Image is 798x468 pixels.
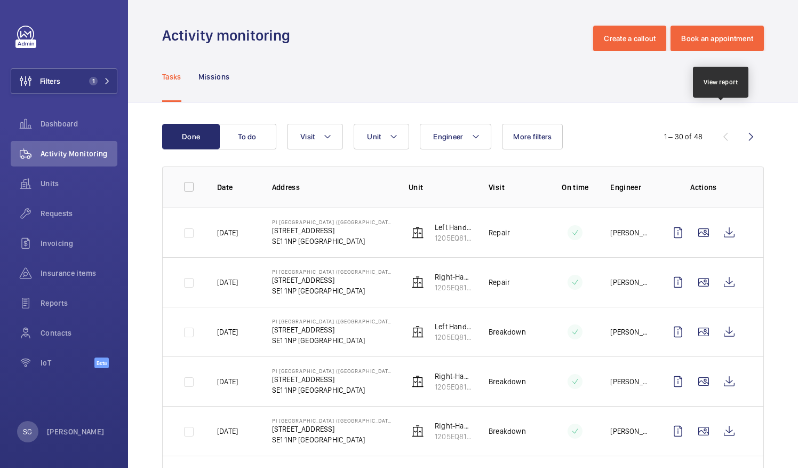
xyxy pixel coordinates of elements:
[435,332,472,343] p: 1205EQ8101
[272,385,392,395] p: SE1 1NP [GEOGRAPHIC_DATA]
[272,335,392,346] p: SE1 1NP [GEOGRAPHIC_DATA]
[435,272,472,282] p: Right-Hand Passenger
[272,434,392,445] p: SE1 1NP [GEOGRAPHIC_DATA]
[41,148,117,159] span: Activity Monitoring
[217,182,255,193] p: Date
[41,268,117,279] span: Insurance items
[610,327,648,337] p: [PERSON_NAME]
[411,375,424,388] img: elevator.svg
[41,358,94,368] span: IoT
[217,227,238,238] p: [DATE]
[557,182,593,193] p: On time
[513,132,552,141] span: More filters
[435,421,472,431] p: Right-Hand Passenger
[219,124,276,149] button: To do
[41,238,117,249] span: Invoicing
[435,321,472,332] p: Left Hand Passenger Lift
[94,358,109,368] span: Beta
[272,219,392,225] p: PI [GEOGRAPHIC_DATA] ([GEOGRAPHIC_DATA])
[409,182,472,193] p: Unit
[502,124,563,149] button: More filters
[610,227,648,238] p: [PERSON_NAME] de [PERSON_NAME]
[610,277,648,288] p: [PERSON_NAME] de [PERSON_NAME]
[272,424,392,434] p: [STREET_ADDRESS]
[23,426,32,437] p: SG
[272,324,392,335] p: [STREET_ADDRESS]
[411,276,424,289] img: elevator.svg
[89,77,98,85] span: 1
[664,131,703,142] div: 1 – 30 of 48
[272,236,392,247] p: SE1 1NP [GEOGRAPHIC_DATA]
[272,268,392,275] p: PI [GEOGRAPHIC_DATA] ([GEOGRAPHIC_DATA])
[671,26,764,51] button: Book an appointment
[354,124,409,149] button: Unit
[435,371,472,382] p: Right-Hand Passenger
[217,327,238,337] p: [DATE]
[435,382,472,392] p: 1205EQ8100
[433,132,463,141] span: Engineer
[162,72,181,82] p: Tasks
[217,376,238,387] p: [DATE]
[435,282,472,293] p: 1205EQ8100
[11,68,117,94] button: Filters1
[272,417,392,424] p: PI [GEOGRAPHIC_DATA] ([GEOGRAPHIC_DATA])
[665,182,742,193] p: Actions
[272,374,392,385] p: [STREET_ADDRESS]
[411,326,424,338] img: elevator.svg
[287,124,343,149] button: Visit
[489,277,510,288] p: Repair
[489,227,510,238] p: Repair
[217,277,238,288] p: [DATE]
[272,275,392,285] p: [STREET_ADDRESS]
[610,376,648,387] p: [PERSON_NAME]
[411,425,424,438] img: elevator.svg
[704,77,738,87] div: View report
[41,298,117,308] span: Reports
[367,132,381,141] span: Unit
[217,426,238,437] p: [DATE]
[47,426,105,437] p: [PERSON_NAME]
[272,225,392,236] p: [STREET_ADDRESS]
[272,318,392,324] p: PI [GEOGRAPHIC_DATA] ([GEOGRAPHIC_DATA])
[40,76,60,86] span: Filters
[610,426,648,437] p: [PERSON_NAME]
[435,233,472,243] p: 1205EQ8101
[41,328,117,338] span: Contacts
[489,327,526,337] p: Breakdown
[411,226,424,239] img: elevator.svg
[489,376,526,387] p: Breakdown
[41,178,117,189] span: Units
[198,72,230,82] p: Missions
[610,182,648,193] p: Engineer
[435,431,472,442] p: 1205EQ8100
[489,182,540,193] p: Visit
[300,132,315,141] span: Visit
[420,124,491,149] button: Engineer
[162,26,297,45] h1: Activity monitoring
[272,368,392,374] p: PI [GEOGRAPHIC_DATA] ([GEOGRAPHIC_DATA])
[272,285,392,296] p: SE1 1NP [GEOGRAPHIC_DATA]
[435,222,472,233] p: Left Hand Passenger Lift
[41,118,117,129] span: Dashboard
[162,124,220,149] button: Done
[272,182,392,193] p: Address
[41,208,117,219] span: Requests
[489,426,526,437] p: Breakdown
[593,26,666,51] button: Create a callout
